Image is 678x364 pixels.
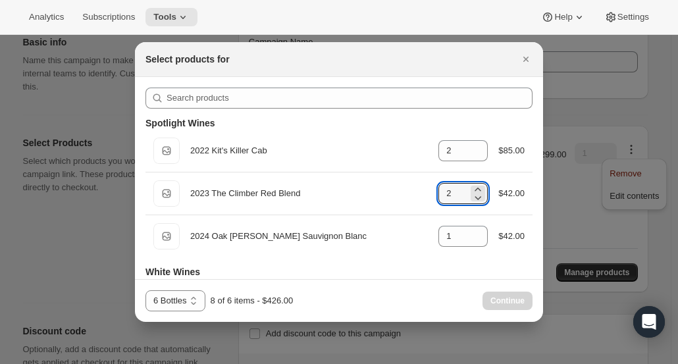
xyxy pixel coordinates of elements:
div: 2023 The Climber Red Blend [190,187,428,200]
span: Settings [617,12,649,22]
div: $42.00 [498,187,525,200]
h2: Select products for [145,53,230,66]
span: Subscriptions [82,12,135,22]
input: Search products [167,88,533,109]
span: Tools [153,12,176,22]
button: Close [517,50,535,68]
button: Subscriptions [74,8,143,26]
h3: White Wines [145,265,200,278]
span: Help [554,12,572,22]
button: Help [533,8,593,26]
button: Settings [596,8,657,26]
div: 8 of 6 items - $426.00 [211,294,294,307]
div: 2022 Kit's Killer Cab [190,144,428,157]
span: Analytics [29,12,64,22]
button: Analytics [21,8,72,26]
div: Open Intercom Messenger [633,306,665,338]
button: Tools [145,8,197,26]
div: 2024 Oak [PERSON_NAME] Sauvignon Blanc [190,230,428,243]
h3: Spotlight Wines [145,117,215,130]
div: $42.00 [498,230,525,243]
div: $85.00 [498,144,525,157]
